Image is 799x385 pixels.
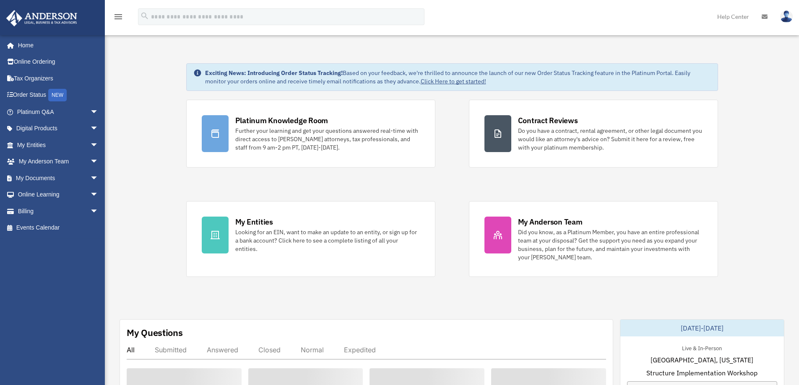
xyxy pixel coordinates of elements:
a: Platinum Knowledge Room Further your learning and get your questions answered real-time with dire... [186,100,435,168]
a: Platinum Q&Aarrow_drop_down [6,103,111,120]
span: arrow_drop_down [90,203,107,220]
a: Tax Organizers [6,70,111,87]
div: Normal [301,346,324,354]
a: My Documentsarrow_drop_down [6,170,111,186]
a: Contract Reviews Do you have a contract, rental agreement, or other legal document you would like... [469,100,718,168]
span: arrow_drop_down [90,170,107,187]
div: Did you know, as a Platinum Member, you have an entire professional team at your disposal? Get th... [518,228,703,261]
span: arrow_drop_down [90,137,107,154]
i: menu [113,12,123,22]
div: Answered [207,346,238,354]
div: Contract Reviews [518,115,578,126]
a: My Anderson Teamarrow_drop_down [6,153,111,170]
a: Billingarrow_drop_down [6,203,111,220]
div: Expedited [344,346,376,354]
span: arrow_drop_down [90,186,107,204]
strong: Exciting News: Introducing Order Status Tracking! [205,69,343,77]
div: Live & In-Person [675,343,729,352]
a: Online Ordering [6,54,111,70]
img: Anderson Advisors Platinum Portal [4,10,80,26]
a: Events Calendar [6,220,111,236]
span: arrow_drop_down [90,153,107,171]
div: My Anderson Team [518,217,583,227]
a: Order StatusNEW [6,87,111,104]
a: Digital Productsarrow_drop_down [6,120,111,137]
span: arrow_drop_down [90,120,107,137]
div: [DATE]-[DATE] [620,320,784,336]
div: Platinum Knowledge Room [235,115,328,126]
div: Do you have a contract, rental agreement, or other legal document you would like an attorney's ad... [518,127,703,152]
div: My Questions [127,326,183,339]
a: My Entities Looking for an EIN, want to make an update to an entity, or sign up for a bank accoun... [186,201,435,277]
div: Submitted [155,346,187,354]
a: Home [6,37,107,54]
span: [GEOGRAPHIC_DATA], [US_STATE] [651,355,753,365]
div: Closed [258,346,281,354]
div: Looking for an EIN, want to make an update to an entity, or sign up for a bank account? Click her... [235,228,420,253]
a: Click Here to get started! [421,78,486,85]
div: NEW [48,89,67,101]
a: menu [113,15,123,22]
a: My Anderson Team Did you know, as a Platinum Member, you have an entire professional team at your... [469,201,718,277]
div: My Entities [235,217,273,227]
a: Online Learningarrow_drop_down [6,186,111,203]
div: All [127,346,135,354]
i: search [140,11,149,21]
span: Structure Implementation Workshop [646,368,757,378]
div: Based on your feedback, we're thrilled to announce the launch of our new Order Status Tracking fe... [205,69,711,85]
a: My Entitiesarrow_drop_down [6,137,111,153]
div: Further your learning and get your questions answered real-time with direct access to [PERSON_NAM... [235,127,420,152]
img: User Pic [780,10,793,23]
span: arrow_drop_down [90,103,107,121]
